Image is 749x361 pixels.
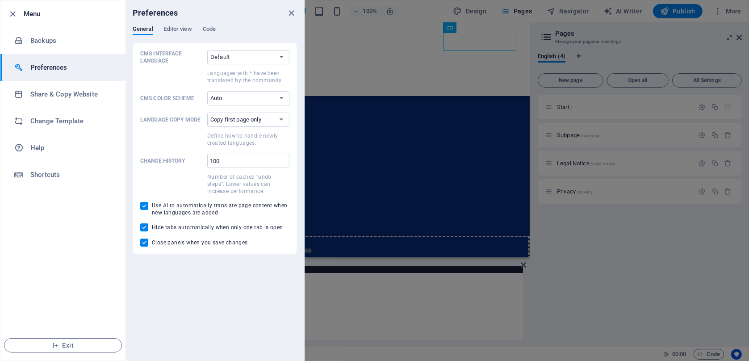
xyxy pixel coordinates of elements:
[133,8,178,18] h6: Preferences
[30,62,113,73] h6: Preferences
[207,132,289,147] p: Define how to handle newly created languages.
[140,95,204,102] p: CMS Color Scheme
[164,24,192,36] span: Editor view
[207,91,289,105] select: CMS Color Scheme
[24,8,118,19] h6: Menu
[152,239,248,246] span: Close panels when you save changes
[140,157,204,164] p: Change history
[207,70,289,84] p: Languages with * have been translated by the community.
[30,169,113,180] h6: Shortcuts
[0,214,494,277] div: Drop content here
[286,8,297,18] button: close
[133,25,297,42] div: Preferences
[30,116,113,126] h6: Change Template
[30,35,113,46] h6: Backups
[30,143,113,153] h6: Help
[207,113,289,127] select: Language Copy ModeDefine how to handle newly created languages.
[207,50,289,64] select: CMS Interface LanguageLanguages with * have been translated by the community.
[12,342,114,349] span: Exit
[140,116,204,123] p: Language Copy Mode
[207,173,289,195] p: Number of cached “undo steps”. Lower values can increase performance.
[140,50,204,64] p: CMS Interface Language
[30,89,113,100] h6: Share & Copy Website
[203,24,216,36] span: Code
[4,338,122,353] button: Exit
[0,134,126,161] a: Help
[207,154,289,168] input: Change historyNumber of cached “undo steps”. Lower values can increase performance.
[133,24,153,36] span: General
[152,224,283,231] span: Hide tabs automatically when only one tab is open
[152,202,289,216] span: Use AI to automatically translate page content when new languages are added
